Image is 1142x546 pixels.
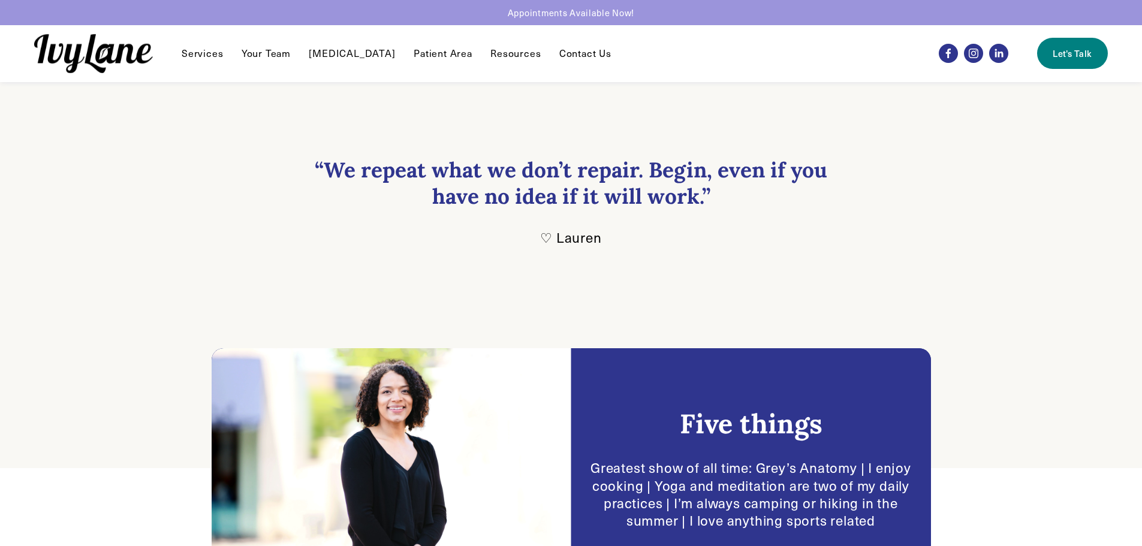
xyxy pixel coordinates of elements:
a: folder dropdown [182,46,223,61]
h2: Five things [680,406,822,441]
img: Ivy Lane Counseling &mdash; Therapy that works for you [34,34,153,73]
a: Contact Us [559,46,611,61]
a: [MEDICAL_DATA] [309,46,395,61]
a: Instagram [964,44,983,63]
a: Let's Talk [1037,38,1108,69]
a: folder dropdown [490,46,541,61]
a: Patient Area [414,46,472,61]
a: Facebook [939,44,958,63]
p: ♡ Lauren [302,229,841,246]
span: Services [182,47,223,60]
a: Your Team [242,46,291,61]
p: Greatest show of all time: Grey’s Anatomy | I enjoy cooking | Yoga and meditation are two of my d... [589,459,913,529]
a: LinkedIn [989,44,1008,63]
h3: “We repeat what we don’t repair. Begin, even if you have no idea if it will work.” [302,157,841,209]
span: Resources [490,47,541,60]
